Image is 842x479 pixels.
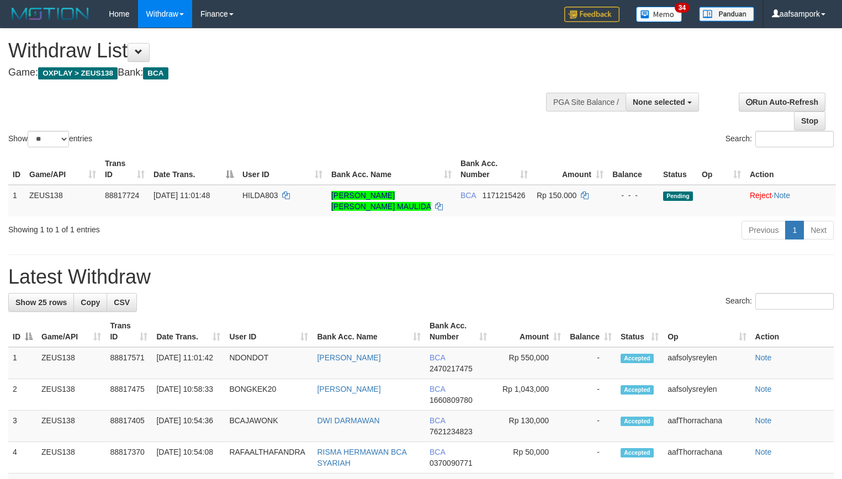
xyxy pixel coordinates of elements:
[8,347,37,379] td: 1
[663,411,750,442] td: aafThorrachana
[114,298,130,307] span: CSV
[621,354,654,363] span: Accepted
[317,416,379,425] a: DWI DARMAWAN
[8,379,37,411] td: 2
[100,153,149,185] th: Trans ID: activate to sort column ascending
[565,411,616,442] td: -
[659,153,697,185] th: Status
[25,185,100,216] td: ZEUS138
[8,316,37,347] th: ID: activate to sort column descending
[745,185,836,216] td: ·
[317,448,406,467] a: RISMA HERMAWAN BCA SYARIAH
[37,442,105,473] td: ZEUS138
[483,191,526,200] span: Copy 1171215426 to clipboard
[745,153,836,185] th: Action
[149,153,238,185] th: Date Trans.: activate to sort column descending
[143,67,168,79] span: BCA
[37,347,105,379] td: ZEUS138
[755,293,834,310] input: Search:
[225,316,313,347] th: User ID: activate to sort column ascending
[225,379,313,411] td: BONGKEK20
[774,191,790,200] a: Note
[565,379,616,411] td: -
[105,411,152,442] td: 88817405
[38,67,118,79] span: OXPLAY > ZEUS138
[8,293,74,312] a: Show 25 rows
[491,411,565,442] td: Rp 130,000
[107,293,137,312] a: CSV
[153,191,210,200] span: [DATE] 11:01:48
[242,191,278,200] span: HILDA803
[794,111,825,130] a: Stop
[616,316,663,347] th: Status: activate to sort column ascending
[317,385,380,393] a: [PERSON_NAME]
[430,353,445,362] span: BCA
[327,153,456,185] th: Bank Acc. Name: activate to sort column ascending
[8,185,25,216] td: 1
[699,7,754,22] img: panduan.png
[739,93,825,111] a: Run Auto-Refresh
[633,98,685,107] span: None selected
[37,411,105,442] td: ZEUS138
[225,442,313,473] td: RAFAALTHAFANDRA
[8,411,37,442] td: 3
[750,191,772,200] a: Reject
[430,427,473,436] span: Copy 7621234823 to clipboard
[425,316,491,347] th: Bank Acc. Number: activate to sort column ascending
[28,131,69,147] select: Showentries
[675,3,690,13] span: 34
[621,417,654,426] span: Accepted
[663,191,693,201] span: Pending
[663,316,750,347] th: Op: activate to sort column ascending
[152,411,225,442] td: [DATE] 10:54:36
[152,442,225,473] td: [DATE] 10:54:08
[81,298,100,307] span: Copy
[430,364,473,373] span: Copy 2470217475 to clipboard
[430,385,445,393] span: BCA
[105,347,152,379] td: 88817571
[751,316,834,347] th: Action
[238,153,327,185] th: User ID: activate to sort column ascending
[565,442,616,473] td: -
[152,347,225,379] td: [DATE] 11:01:42
[491,379,565,411] td: Rp 1,043,000
[73,293,107,312] a: Copy
[8,67,550,78] h4: Game: Bank:
[663,442,750,473] td: aafThorrachana
[37,379,105,411] td: ZEUS138
[608,153,659,185] th: Balance
[491,442,565,473] td: Rp 50,000
[152,379,225,411] td: [DATE] 10:58:33
[105,191,139,200] span: 88817724
[742,221,786,239] a: Previous
[8,442,37,473] td: 4
[755,416,772,425] a: Note
[456,153,532,185] th: Bank Acc. Number: activate to sort column ascending
[636,7,682,22] img: Button%20Memo.svg
[8,6,92,22] img: MOTION_logo.png
[37,316,105,347] th: Game/API: activate to sort column ascending
[8,40,550,62] h1: Withdraw List
[697,153,745,185] th: Op: activate to sort column ascending
[532,153,608,185] th: Amount: activate to sort column ascending
[564,7,619,22] img: Feedback.jpg
[755,385,772,393] a: Note
[726,131,834,147] label: Search:
[663,379,750,411] td: aafsolysreylen
[105,379,152,411] td: 88817475
[491,316,565,347] th: Amount: activate to sort column ascending
[105,442,152,473] td: 88817370
[430,396,473,405] span: Copy 1660809780 to clipboard
[755,131,834,147] input: Search:
[15,298,67,307] span: Show 25 rows
[430,416,445,425] span: BCA
[105,316,152,347] th: Trans ID: activate to sort column ascending
[612,190,654,201] div: - - -
[331,191,431,211] a: [PERSON_NAME] [PERSON_NAME] MAULIDA
[726,293,834,310] label: Search:
[430,459,473,467] span: Copy 0370090771 to clipboard
[565,316,616,347] th: Balance: activate to sort column ascending
[491,347,565,379] td: Rp 550,000
[225,347,313,379] td: NDONDOT
[546,93,626,111] div: PGA Site Balance /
